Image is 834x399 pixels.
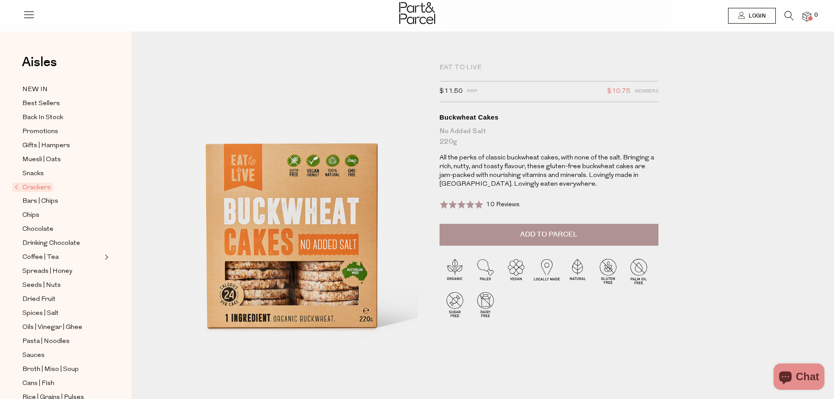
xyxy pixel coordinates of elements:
[562,256,593,286] img: P_P-ICONS-Live_Bec_V11_Natural.svg
[102,252,109,262] button: Expand/Collapse Coffee | Tea
[22,84,102,95] a: NEW IN
[607,86,630,97] span: $10.75
[22,140,102,151] a: Gifts | Hampers
[22,127,58,137] span: Promotions
[22,336,70,347] span: Pasta | Noodles
[486,201,520,208] span: 10 Reviews
[22,308,102,319] a: Spices | Salt
[623,256,654,286] img: P_P-ICONS-Live_Bec_V11_Palm_Oil_Free.svg
[440,126,658,147] div: No Added Salt 220g
[12,183,53,192] span: Crackers
[22,322,82,333] span: Oils | Vinegar | Ghee
[22,378,54,389] span: Cans | Fish
[22,98,102,109] a: Best Sellers
[771,364,827,392] inbox-online-store-chat: Shopify online store chat
[22,112,102,123] a: Back In Stock
[22,126,102,137] a: Promotions
[22,56,57,78] a: Aisles
[635,86,658,97] span: Members
[531,256,562,286] img: P_P-ICONS-Live_Bec_V11_Locally_Made_2.svg
[22,350,45,361] span: Sauces
[22,336,102,347] a: Pasta | Noodles
[440,154,658,189] p: All the perks of classic buckwheat cakes, with none of the salt. Bringing a rich, nutty, and toas...
[440,256,470,286] img: P_P-ICONS-Live_Bec_V11_Organic.svg
[470,256,501,286] img: P_P-ICONS-Live_Bec_V11_Paleo.svg
[22,238,80,249] span: Drinking Chocolate
[22,280,61,291] span: Seeds | Nuts
[399,2,435,24] img: Part&Parcel
[22,238,102,249] a: Drinking Chocolate
[22,169,44,179] span: Snacks
[470,289,501,320] img: P_P-ICONS-Live_Bec_V11_Dairy_Free.svg
[22,154,102,165] a: Muesli | Oats
[467,86,477,97] span: RRP
[746,12,766,20] span: Login
[22,210,39,221] span: Chips
[22,168,102,179] a: Snacks
[14,182,102,193] a: Crackers
[22,266,72,277] span: Spreads | Honey
[440,289,470,320] img: P_P-ICONS-Live_Bec_V11_Sugar_Free.svg
[22,210,102,221] a: Chips
[22,364,102,375] a: Broth | Miso | Soup
[22,224,102,235] a: Chocolate
[22,196,58,207] span: Bars | Chips
[440,224,658,246] button: Add to Parcel
[22,196,102,207] a: Bars | Chips
[22,85,48,95] span: NEW IN
[22,266,102,277] a: Spreads | Honey
[802,12,811,21] a: 0
[22,294,102,305] a: Dried Fruit
[22,350,102,361] a: Sauces
[22,141,70,151] span: Gifts | Hampers
[440,86,463,97] span: $11.50
[593,256,623,286] img: P_P-ICONS-Live_Bec_V11_Gluten_Free.svg
[22,99,60,109] span: Best Sellers
[501,256,531,286] img: P_P-ICONS-Live_Bec_V11_Vegan.svg
[22,280,102,291] a: Seeds | Nuts
[440,64,658,72] div: Eat To Live
[728,8,776,24] a: Login
[440,113,658,122] div: Buckwheat Cakes
[22,322,102,333] a: Oils | Vinegar | Ghee
[22,155,61,165] span: Muesli | Oats
[22,224,53,235] span: Chocolate
[22,294,56,305] span: Dried Fruit
[22,53,57,72] span: Aisles
[22,252,59,263] span: Coffee | Tea
[520,230,577,240] span: Add to Parcel
[22,252,102,263] a: Coffee | Tea
[22,308,59,319] span: Spices | Salt
[22,364,79,375] span: Broth | Miso | Soup
[812,11,820,19] span: 0
[22,378,102,389] a: Cans | Fish
[22,113,63,123] span: Back In Stock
